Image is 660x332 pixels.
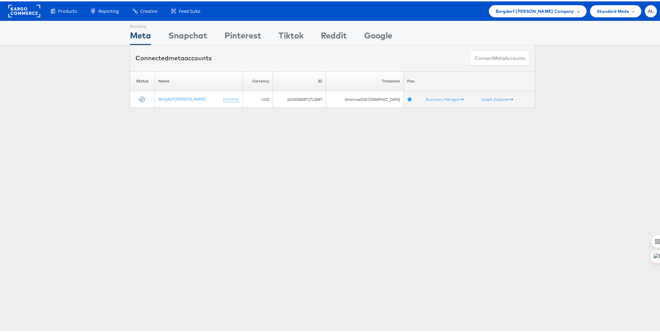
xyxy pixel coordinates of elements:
div: Pinterest [225,28,261,44]
span: Reporting [98,7,119,13]
span: meta [168,53,184,61]
span: Creative [140,7,157,13]
th: Status [130,70,155,90]
div: Connected accounts [135,52,212,61]
th: Timezone [326,70,404,90]
div: Google [364,28,392,44]
th: Name [155,70,243,90]
div: Showing [130,20,151,28]
td: America/[GEOGRAPHIC_DATA] [326,90,404,106]
span: AL [648,8,654,12]
span: Feed Suite [179,7,200,13]
div: Reddit [321,28,347,44]
span: Standard Mode [597,6,629,14]
a: Graph Explorer [481,95,513,101]
button: ConnectmetaAccounts [470,49,530,65]
span: Bergdorf [PERSON_NAME] Company [496,6,574,14]
th: Currency [243,70,273,90]
th: ID [273,70,326,90]
a: Business Manager [426,95,464,101]
span: Products [58,7,77,13]
div: Meta [130,28,151,44]
span: meta [493,54,505,60]
div: Snapchat [168,28,207,44]
a: (rename) [223,95,239,101]
td: USD [243,90,273,106]
a: Bergdorf [PERSON_NAME] [158,95,205,100]
div: Tiktok [279,28,303,44]
td: 10155300471712847 [273,90,326,106]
